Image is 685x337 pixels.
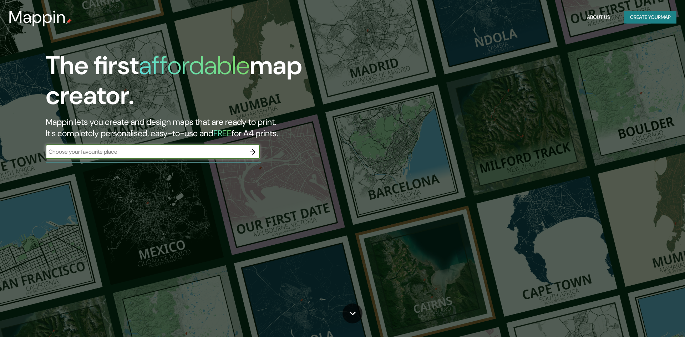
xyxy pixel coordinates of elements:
input: Choose your favourite place [46,148,245,156]
h1: The first map creator. [46,51,388,116]
button: Create yourmap [624,11,676,24]
h5: FREE [213,128,232,139]
img: mappin-pin [66,19,72,24]
h2: Mappin lets you create and design maps that are ready to print. It's completely personalised, eas... [46,116,388,139]
h3: Mappin [9,7,66,27]
h1: affordable [139,49,250,82]
button: About Us [584,11,613,24]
